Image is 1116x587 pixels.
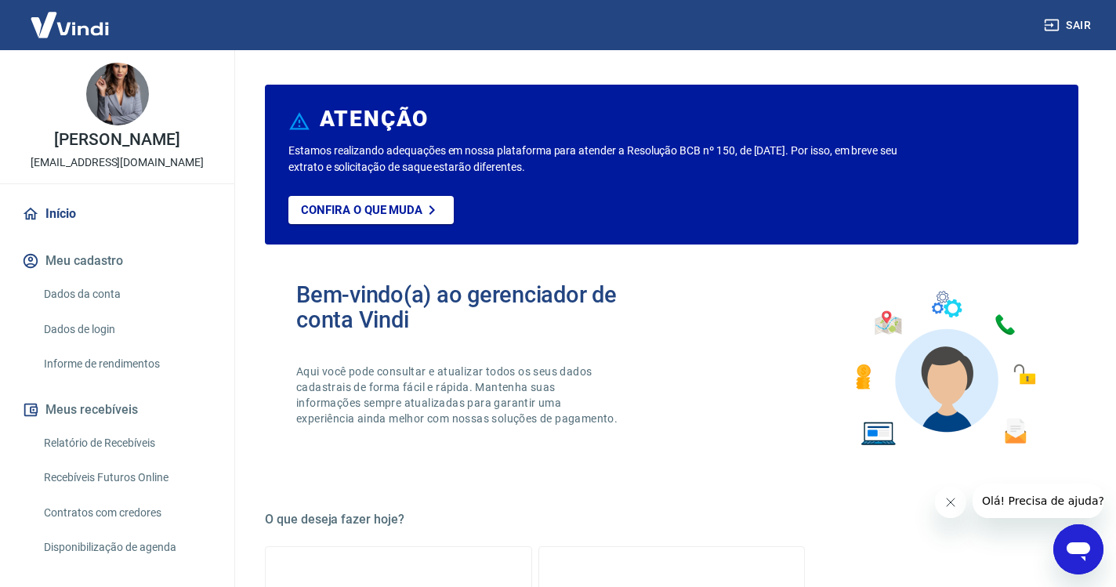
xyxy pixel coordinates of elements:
iframe: Mensagem da empresa [973,484,1103,518]
iframe: Fechar mensagem [935,487,966,518]
p: [PERSON_NAME] [54,132,179,148]
img: Vindi [19,1,121,49]
p: [EMAIL_ADDRESS][DOMAIN_NAME] [31,154,204,171]
a: Contratos com credores [38,497,216,529]
a: Relatório de Recebíveis [38,427,216,459]
p: Confira o que muda [301,203,422,217]
a: Dados da conta [38,278,216,310]
p: Estamos realizando adequações em nossa plataforma para atender a Resolução BCB nº 150, de [DATE].... [288,143,901,176]
img: 10526021-206c-463a-b604-1b8eab34f049.jpeg [86,63,149,125]
button: Meus recebíveis [19,393,216,427]
a: Informe de rendimentos [38,348,216,380]
button: Sair [1041,11,1097,40]
h6: ATENÇÃO [320,111,429,127]
img: Imagem de um avatar masculino com diversos icones exemplificando as funcionalidades do gerenciado... [842,282,1047,455]
a: Início [19,197,216,231]
a: Confira o que muda [288,196,454,224]
button: Meu cadastro [19,244,216,278]
span: Olá! Precisa de ajuda? [9,11,132,24]
a: Recebíveis Futuros Online [38,462,216,494]
p: Aqui você pode consultar e atualizar todos os seus dados cadastrais de forma fácil e rápida. Mant... [296,364,621,426]
h5: O que deseja fazer hoje? [265,512,1078,527]
a: Disponibilização de agenda [38,531,216,563]
a: Dados de login [38,313,216,346]
h2: Bem-vindo(a) ao gerenciador de conta Vindi [296,282,672,332]
iframe: Botão para abrir a janela de mensagens [1053,524,1103,574]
